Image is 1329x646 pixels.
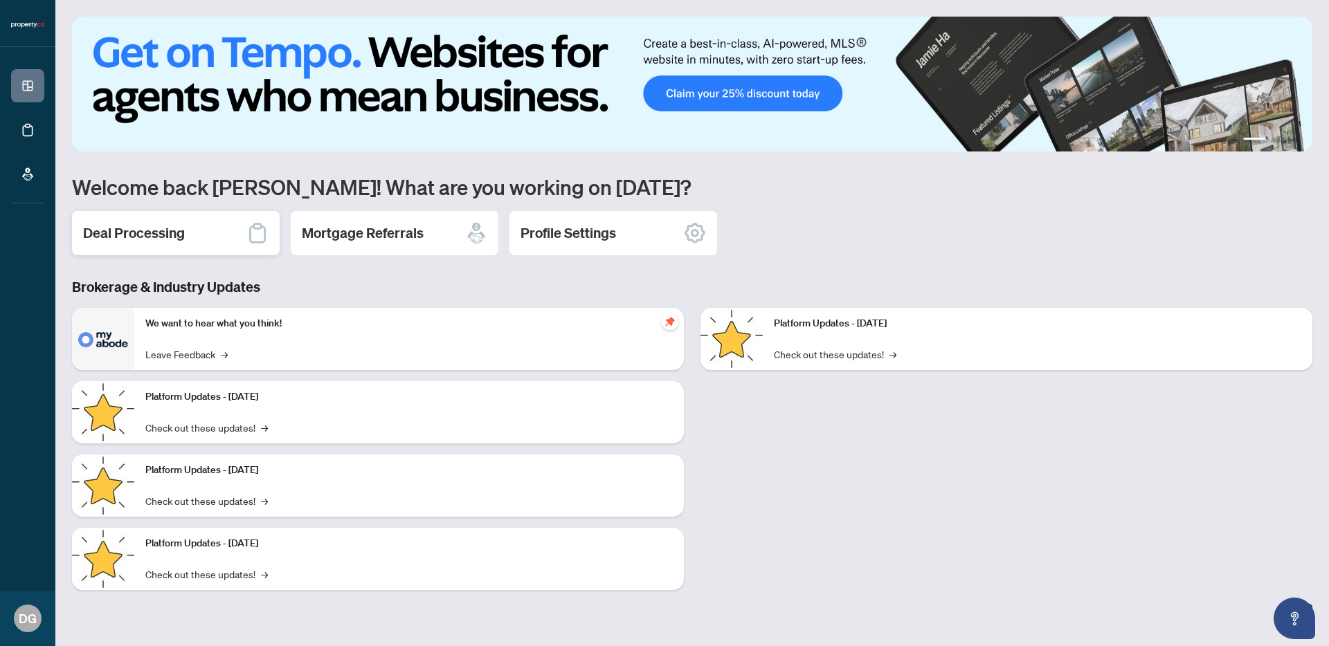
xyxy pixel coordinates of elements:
[72,277,1312,297] h3: Brokerage & Industry Updates
[1293,138,1299,143] button: 4
[145,389,673,405] p: Platform Updates - [DATE]
[145,493,268,508] a: Check out these updates!→
[1274,598,1315,639] button: Open asap
[145,347,228,362] a: Leave Feedback→
[261,420,268,435] span: →
[261,566,268,582] span: →
[145,316,673,331] p: We want to hear what you think!
[72,528,134,590] img: Platform Updates - July 8, 2025
[221,347,228,362] span: →
[1271,138,1276,143] button: 2
[521,223,616,243] h2: Profile Settings
[11,21,44,29] img: logo
[72,308,134,370] img: We want to hear what you think!
[662,313,678,330] span: pushpin
[261,493,268,508] span: →
[889,347,896,362] span: →
[83,223,185,243] h2: Deal Processing
[19,609,37,628] span: DG
[145,420,268,435] a: Check out these updates!→
[700,308,763,370] img: Platform Updates - June 23, 2025
[72,174,1312,200] h1: Welcome back [PERSON_NAME]! What are you working on [DATE]?
[774,316,1301,331] p: Platform Updates - [DATE]
[302,223,424,243] h2: Mortgage Referrals
[1282,138,1287,143] button: 3
[145,536,673,551] p: Platform Updates - [DATE]
[774,347,896,362] a: Check out these updates!→
[1243,138,1265,143] button: 1
[145,463,673,478] p: Platform Updates - [DATE]
[72,381,134,443] img: Platform Updates - September 16, 2025
[72,17,1312,151] img: Slide 0
[72,454,134,517] img: Platform Updates - July 21, 2025
[145,566,268,582] a: Check out these updates!→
